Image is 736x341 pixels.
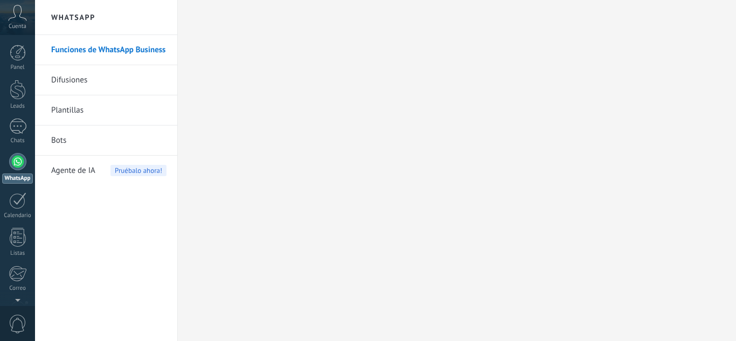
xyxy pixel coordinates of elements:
a: Difusiones [51,65,166,95]
li: Difusiones [35,65,177,95]
a: Agente de IAPruébalo ahora! [51,156,166,186]
span: Pruébalo ahora! [110,165,166,176]
div: Calendario [2,212,33,219]
li: Agente de IA [35,156,177,185]
a: Plantillas [51,95,166,126]
div: Leads [2,103,33,110]
div: WhatsApp [2,173,33,184]
li: Bots [35,126,177,156]
div: Correo [2,285,33,292]
li: Plantillas [35,95,177,126]
li: Funciones de WhatsApp Business [35,35,177,65]
div: Panel [2,64,33,71]
div: Listas [2,250,33,257]
div: Chats [2,137,33,144]
a: Funciones de WhatsApp Business [51,35,166,65]
span: Cuenta [9,23,26,30]
a: Bots [51,126,166,156]
span: Agente de IA [51,156,95,186]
